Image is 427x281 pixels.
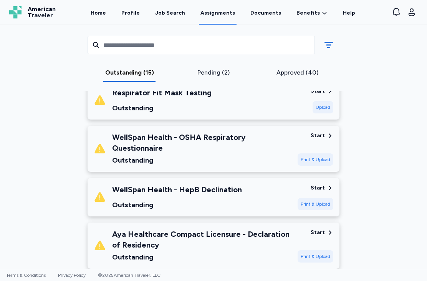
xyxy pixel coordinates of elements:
[6,273,46,278] a: Terms & Conditions
[91,68,169,77] div: Outstanding (15)
[112,229,291,250] div: Aya Healthcare Compact Licensure - Declaration of Residency
[112,200,242,210] div: Outstanding
[298,153,333,166] div: Print & Upload
[112,155,291,166] div: Outstanding
[298,250,333,263] div: Print & Upload
[313,101,333,113] div: Upload
[258,68,336,77] div: Approved (40)
[112,103,212,113] div: Outstanding
[155,9,185,17] div: Job Search
[58,273,86,278] a: Privacy Policy
[112,132,291,153] div: WellSpan Health - OSHA Respiratory Questionnaire
[298,198,333,210] div: Print & Upload
[311,184,325,192] div: Start
[112,184,242,195] div: WellSpan Health - HepB Declination
[199,1,237,25] a: Assignments
[9,6,22,18] img: Logo
[311,229,325,236] div: Start
[98,273,161,278] span: © 2025 American Traveler, LLC
[112,87,212,98] div: Respirator Fit Mask Testing
[296,9,328,17] a: Benefits
[311,132,325,140] div: Start
[28,6,56,18] span: American Traveler
[112,252,291,263] div: Outstanding
[175,68,253,77] div: Pending (2)
[296,9,320,17] span: Benefits
[311,87,325,95] div: Start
